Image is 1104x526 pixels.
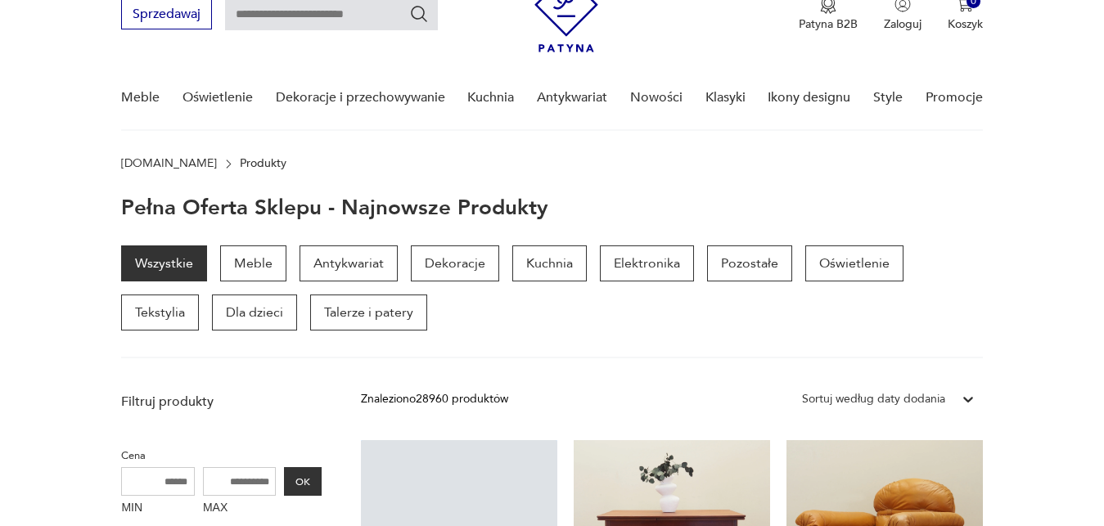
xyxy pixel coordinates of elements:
a: Kuchnia [512,245,587,281]
a: Pozostałe [707,245,792,281]
div: Znaleziono 28960 produktów [361,390,508,408]
a: Style [873,66,903,129]
a: Elektronika [600,245,694,281]
a: Promocje [926,66,983,129]
a: Oświetlenie [182,66,253,129]
a: Tekstylia [121,294,199,330]
p: Zaloguj [884,16,922,32]
a: Ikony designu [768,66,850,129]
a: Wszystkie [121,245,207,281]
a: Meble [220,245,286,281]
p: Filtruj produkty [121,393,322,411]
label: MAX [203,496,277,522]
a: Oświetlenie [805,245,903,281]
button: OK [284,467,322,496]
button: Szukaj [409,4,429,24]
a: Dla dzieci [212,294,297,330]
a: Meble [121,66,160,129]
h1: Pełna oferta sklepu - najnowsze produkty [121,196,548,219]
a: Kuchnia [467,66,514,129]
a: Talerze i patery [310,294,427,330]
a: Klasyki [705,66,746,129]
label: MIN [121,496,195,522]
a: Sprzedawaj [121,10,212,21]
a: Antykwariat [300,245,398,281]
a: Nowości [630,66,683,129]
a: [DOMAIN_NAME] [121,157,217,170]
a: Dekoracje i przechowywanie [276,66,445,129]
div: Sortuj według daty dodania [802,390,945,408]
a: Antykwariat [537,66,607,129]
p: Produkty [240,157,286,170]
p: Koszyk [948,16,983,32]
a: Dekoracje [411,245,499,281]
p: Patyna B2B [799,16,858,32]
p: Cena [121,447,322,465]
